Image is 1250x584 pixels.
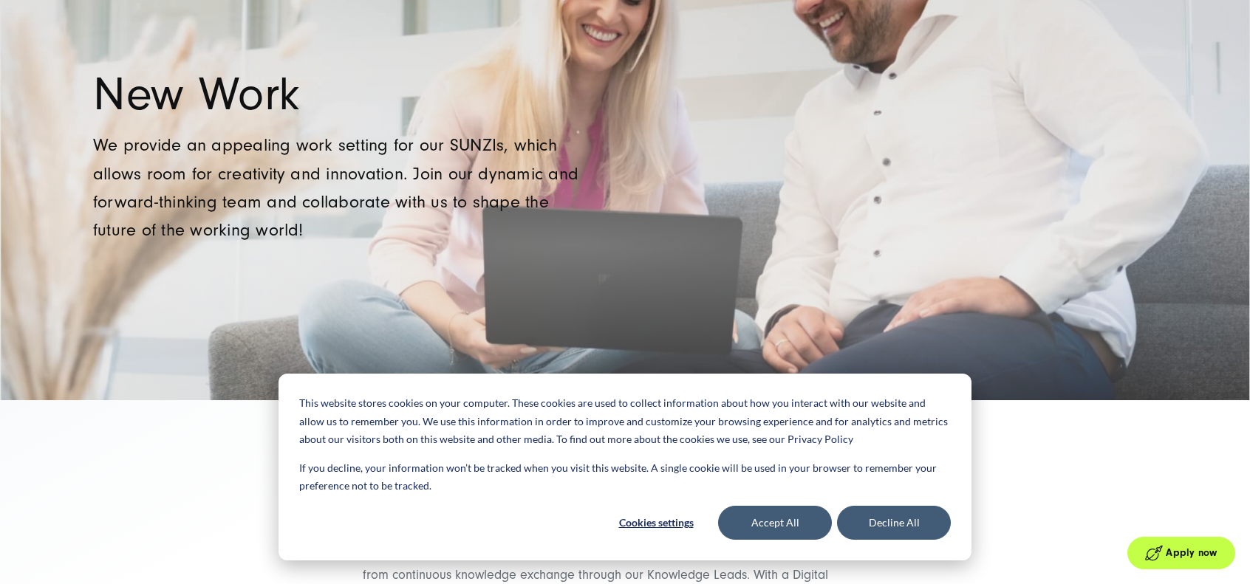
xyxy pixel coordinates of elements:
button: Accept All [718,506,832,540]
p: If you decline, your information won’t be tracked when you visit this website. A single cookie wi... [299,459,951,495]
span: We provide an appealing work setting for our SUNZIs, which allows room for creativity and innovat... [93,135,578,240]
a: Apply now [1127,537,1235,569]
button: Cookies settings [599,506,713,540]
h1: New Work [93,72,588,117]
button: Decline All [837,506,951,540]
p: This website stores cookies on your computer. These cookies are used to collect information about... [299,394,951,449]
div: Cookie banner [279,374,971,560]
